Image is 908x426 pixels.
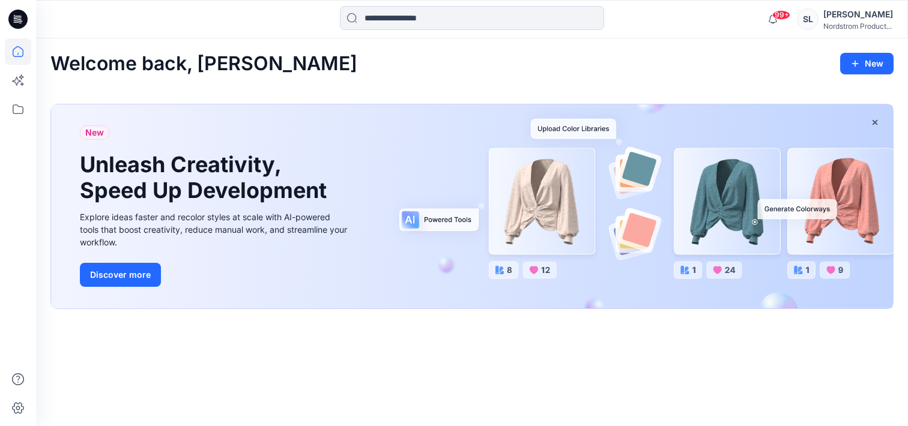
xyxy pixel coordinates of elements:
[80,211,350,248] div: Explore ideas faster and recolor styles at scale with AI-powered tools that boost creativity, red...
[797,8,819,30] div: SL
[772,10,790,20] span: 99+
[80,152,332,203] h1: Unleash Creativity, Speed Up Development
[80,263,161,287] button: Discover more
[80,263,350,287] a: Discover more
[840,53,894,74] button: New
[823,7,893,22] div: [PERSON_NAME]
[50,53,357,75] h2: Welcome back, [PERSON_NAME]
[85,125,104,140] span: New
[823,22,893,31] div: Nordstrom Product...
